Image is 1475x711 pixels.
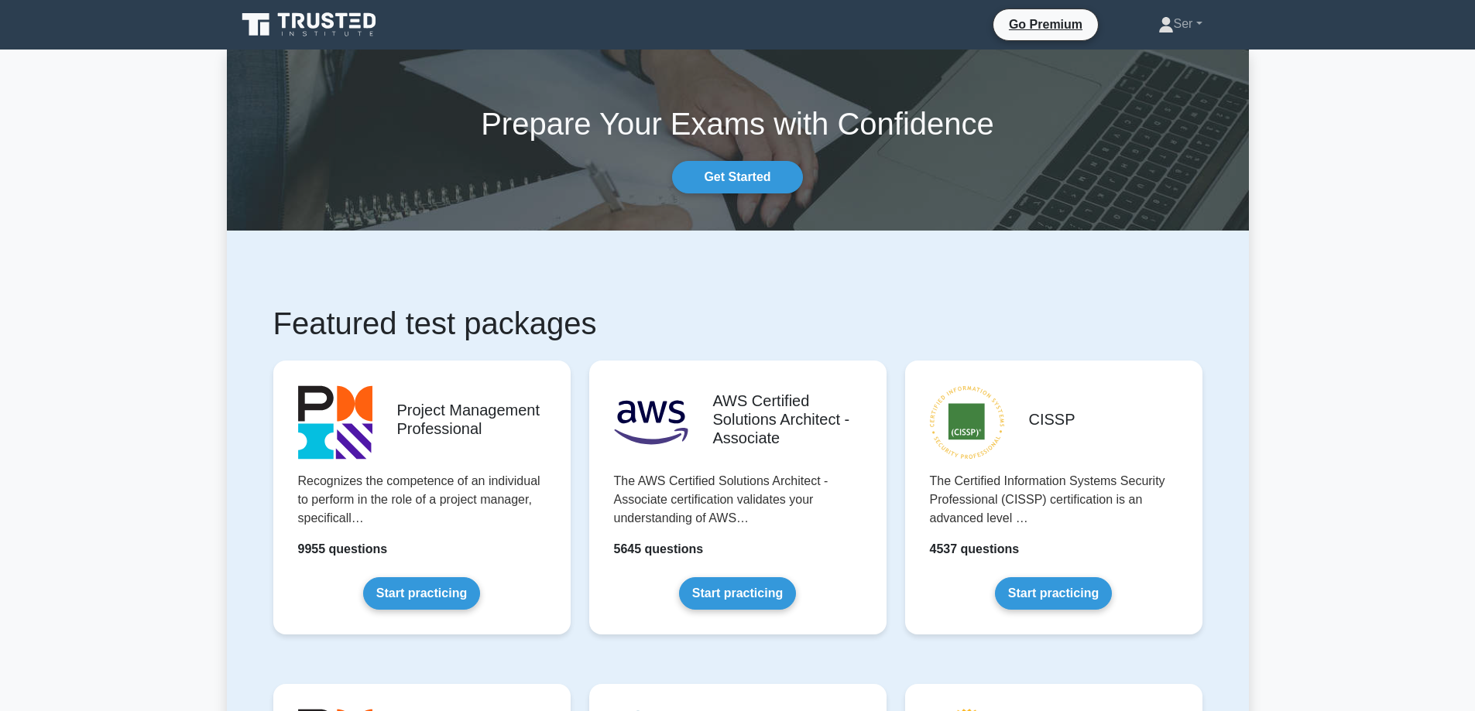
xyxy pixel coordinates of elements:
[363,577,480,610] a: Start practicing
[227,105,1249,142] h1: Prepare Your Exams with Confidence
[679,577,796,610] a: Start practicing
[1121,9,1240,39] a: Ser
[273,305,1202,342] h1: Featured test packages
[995,577,1112,610] a: Start practicing
[672,161,802,193] a: Get Started
[1000,15,1092,34] a: Go Premium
